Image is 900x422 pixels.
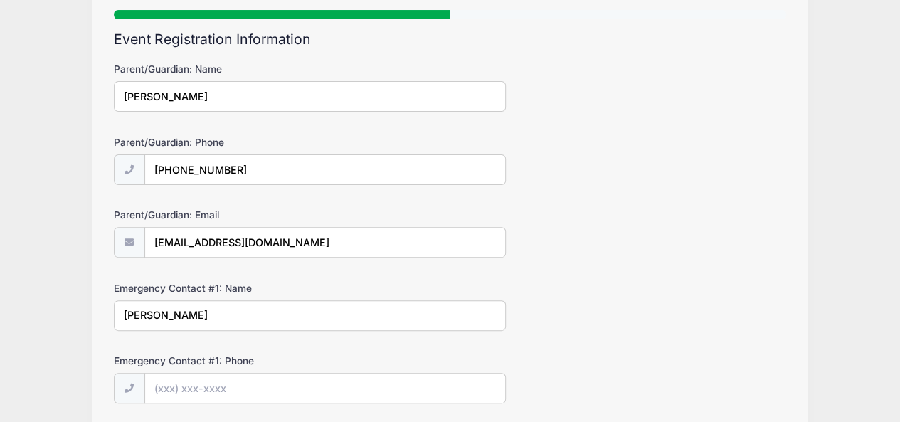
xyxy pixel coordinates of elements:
label: Parent/Guardian: Phone [114,135,338,149]
label: Parent/Guardian: Name [114,62,338,76]
label: Emergency Contact #1: Phone [114,354,338,368]
input: email@email.com [144,227,506,258]
input: (xxx) xxx-xxxx [144,373,506,403]
input: (xxx) xxx-xxxx [144,154,506,185]
label: Emergency Contact #1: Name [114,281,338,295]
label: Parent/Guardian: Email [114,208,338,222]
h2: Event Registration Information [114,31,787,48]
